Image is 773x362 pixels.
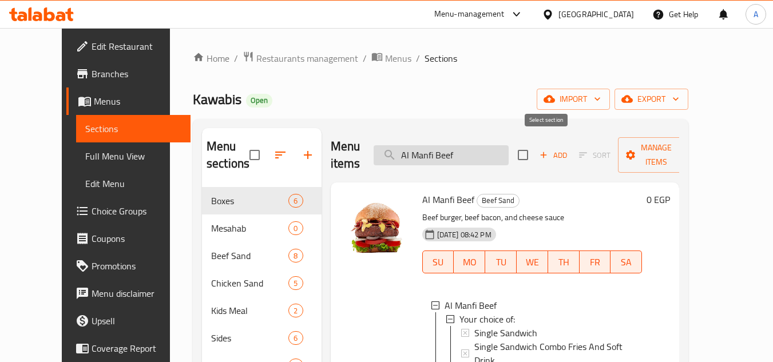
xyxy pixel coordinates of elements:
[294,141,322,169] button: Add section
[202,242,322,269] div: Beef Sand8
[66,225,191,252] a: Coupons
[618,137,695,173] button: Manage items
[85,177,182,190] span: Edit Menu
[76,170,191,197] a: Edit Menu
[647,192,670,208] h6: 0 EGP
[615,254,637,270] span: SA
[211,194,288,208] span: Boxes
[92,259,182,273] span: Promotions
[385,51,411,65] span: Menus
[558,8,634,21] div: [GEOGRAPHIC_DATA]
[615,89,688,110] button: export
[246,96,272,105] span: Open
[474,326,537,340] span: Single Sandwich
[445,299,497,312] span: Al Manfi Beef
[584,254,606,270] span: FR
[202,214,322,242] div: Mesahab0
[193,51,229,65] a: Home
[92,287,182,300] span: Menu disclaimer
[211,276,288,290] span: Chicken Sand
[85,122,182,136] span: Sections
[546,92,601,106] span: import
[202,324,322,352] div: Sides6
[92,204,182,218] span: Choice Groups
[425,51,457,65] span: Sections
[433,229,496,240] span: [DATE] 08:42 PM
[422,191,474,208] span: Al Manfi Beef
[624,92,679,106] span: export
[422,250,454,273] button: SU
[459,312,515,326] span: Your choice of:
[371,51,411,66] a: Menus
[202,269,322,297] div: Chicken Sand5
[202,297,322,324] div: Kids Meal2
[288,194,303,208] div: items
[193,86,241,112] span: Kawabis
[92,39,182,53] span: Edit Restaurant
[288,221,303,235] div: items
[92,232,182,245] span: Coupons
[627,141,685,169] span: Manage items
[211,221,288,235] div: Mesahab
[363,51,367,65] li: /
[66,197,191,225] a: Choice Groups
[517,250,548,273] button: WE
[256,51,358,65] span: Restaurants management
[754,8,758,21] span: A
[76,115,191,142] a: Sections
[454,250,485,273] button: MO
[288,331,303,345] div: items
[243,143,267,167] span: Select all sections
[234,51,238,65] li: /
[537,89,610,110] button: import
[288,249,303,262] div: items
[66,280,191,307] a: Menu disclaimer
[458,254,481,270] span: MO
[374,145,509,165] input: search
[243,51,358,66] a: Restaurants management
[289,196,302,206] span: 6
[538,149,569,162] span: Add
[548,250,580,273] button: TH
[611,250,642,273] button: SA
[246,94,272,108] div: Open
[572,146,618,164] span: Select section first
[490,254,512,270] span: TU
[289,333,302,344] span: 6
[477,194,519,207] span: Beef Sand
[202,187,322,214] div: Boxes6
[66,335,191,362] a: Coverage Report
[207,138,249,172] h2: Menu sections
[267,141,294,169] span: Sort sections
[193,51,688,66] nav: breadcrumb
[289,305,302,316] span: 2
[340,192,413,265] img: Al Manfi Beef
[66,87,191,115] a: Menus
[288,276,303,290] div: items
[92,314,182,328] span: Upsell
[289,223,302,234] span: 0
[66,252,191,280] a: Promotions
[66,33,191,60] a: Edit Restaurant
[427,254,450,270] span: SU
[211,249,288,262] span: Beef Sand
[535,146,572,164] span: Add item
[289,278,302,289] span: 5
[76,142,191,170] a: Full Menu View
[485,250,517,273] button: TU
[211,331,288,345] span: Sides
[66,307,191,335] a: Upsell
[535,146,572,164] button: Add
[416,51,420,65] li: /
[580,250,611,273] button: FR
[521,254,544,270] span: WE
[211,304,288,317] span: Kids Meal
[288,304,303,317] div: items
[289,250,302,261] span: 8
[94,94,182,108] span: Menus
